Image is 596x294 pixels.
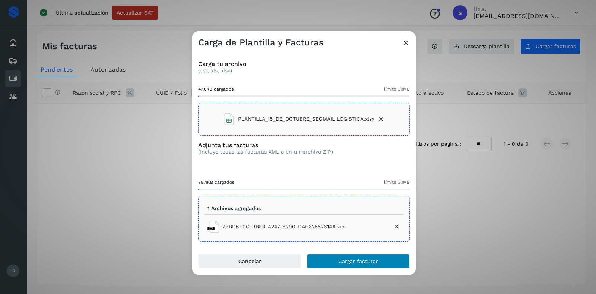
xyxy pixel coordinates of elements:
span: Cancelar [238,259,261,264]
h3: Adjunta tus facturas [198,142,333,149]
h3: Carga tu archivo [198,60,410,67]
p: (csv, xls, xlsx) [198,67,410,74]
p: 1 Archivos agregados [207,205,261,212]
button: Cancelar [198,254,301,269]
span: PLANTILLA_15_DE_OCTUBRE_SEGMAIL LOGISTICA.xlsx [238,115,374,123]
span: 47.6KB cargados [198,86,234,92]
p: (Incluye todas las facturas XML o en un archivo ZIP) [198,149,333,155]
span: 78.4KB cargados [198,179,234,186]
span: límite 30MB [384,179,410,186]
h3: Carga de Plantilla y Facturas [198,37,324,48]
span: límite 30MB [384,86,410,92]
button: Cargar facturas [307,254,410,269]
span: Cargar facturas [338,259,378,264]
span: 2BBD6E0C‐9BE3‐4247‐8290‐DAE62552614A.zip [222,223,345,231]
